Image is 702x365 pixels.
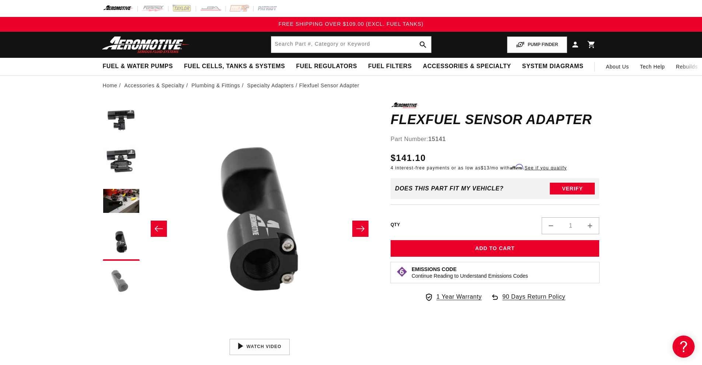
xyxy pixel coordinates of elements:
label: QTY [391,222,400,228]
summary: System Diagrams [517,58,589,75]
img: Emissions code [396,266,408,278]
summary: Fuel Cells, Tanks & Systems [178,58,290,75]
span: $13 [481,165,490,171]
strong: 15141 [428,136,446,142]
li: Accessories & Specialty [124,81,190,90]
p: 4 interest-free payments or as low as /mo with . [391,165,567,171]
span: FREE SHIPPING OVER $109.00 (EXCL. FUEL TANKS) [279,21,423,27]
summary: Fuel Filters [363,58,418,75]
p: Continue Reading to Understand Emissions Codes [412,273,528,279]
span: Fuel Cells, Tanks & Systems [184,63,285,70]
button: Load image 6 in gallery view [103,264,140,301]
button: Add to Cart [391,240,600,257]
a: Plumbing & Fittings [191,81,240,90]
summary: Fuel & Water Pumps [97,58,179,75]
a: See if you qualify - Learn more about Affirm Financing (opens in modal) [524,165,567,171]
a: Specialty Adapters [247,81,294,90]
span: 1 Year Warranty [436,292,482,302]
nav: breadcrumbs [103,81,600,90]
span: $141.10 [391,151,426,165]
span: Fuel & Water Pumps [103,63,173,70]
button: Verify [550,183,595,194]
a: Home [103,81,118,90]
summary: Accessories & Specialty [418,58,517,75]
button: Load image 2 in gallery view [103,102,140,139]
button: Load image 4 in gallery view [103,183,140,220]
strong: Emissions Code [412,266,457,272]
button: Slide left [151,221,167,237]
span: Rebuilds [676,63,698,71]
a: 1 Year Warranty [425,292,482,302]
span: Accessories & Specialty [423,63,511,70]
span: 90 Days Return Policy [502,292,565,309]
img: Aeromotive [100,36,192,53]
div: Part Number: [391,134,600,144]
a: About Us [600,58,634,76]
div: Does This part fit My vehicle? [395,185,504,192]
span: Affirm [510,164,523,170]
button: Slide right [352,221,369,237]
h1: Flexfuel Sensor Adapter [391,114,600,126]
span: Fuel Regulators [296,63,357,70]
button: PUMP FINDER [507,36,567,53]
button: Emissions CodeContinue Reading to Understand Emissions Codes [412,266,528,279]
button: Load image 5 in gallery view [103,224,140,261]
span: About Us [606,64,629,70]
input: Search by Part Number, Category or Keyword [271,36,431,53]
button: search button [415,36,431,53]
media-gallery: Gallery Viewer [103,102,376,355]
button: Load image 3 in gallery view [103,143,140,180]
li: Flexfuel Sensor Adapter [299,81,359,90]
summary: Tech Help [635,58,671,76]
span: Fuel Filters [368,63,412,70]
span: Tech Help [640,63,665,71]
summary: Fuel Regulators [290,58,362,75]
span: System Diagrams [522,63,583,70]
a: 90 Days Return Policy [490,292,565,309]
